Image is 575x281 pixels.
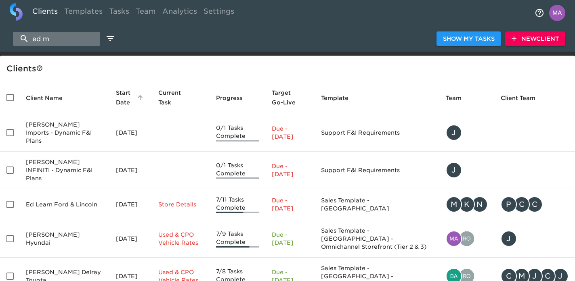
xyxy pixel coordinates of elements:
p: Due - [DATE] [272,162,308,178]
td: 7/9 Tasks Complete [210,220,265,258]
input: search [13,32,100,46]
p: Due - [DATE] [272,231,308,247]
a: Analytics [159,3,200,23]
td: [DATE] [109,189,152,220]
span: New Client [512,34,559,44]
td: [DATE] [109,114,152,152]
td: [DATE] [109,220,152,258]
a: Settings [200,3,237,23]
span: Team [446,93,472,103]
div: jennifer.chen@roadster.com [446,125,488,141]
td: 7/11 Tasks Complete [210,189,265,220]
div: mike.crothers@roadster.com, kevin.dodt@roadster.com, nick.manory@roadster.com [446,196,488,212]
td: 0/1 Tasks Complete [210,114,265,152]
a: Tasks [106,3,132,23]
div: jennifer.chen@roadster.com [446,162,488,178]
button: Show My Tasks [436,31,501,46]
div: jimmywatts@edmorse.com [501,231,569,247]
span: Client Team [501,93,546,103]
a: Clients [29,3,61,23]
span: Calculated based on the start date and the duration of all Tasks contained in this Hub. [272,88,298,107]
img: rohitvarma.addepalli@cdk.com [460,231,474,246]
p: Store Details [158,200,203,208]
span: Current Task [158,88,203,107]
span: Target Go-Live [272,88,308,107]
button: edit [103,32,117,46]
img: Profile [549,5,565,21]
p: Due - [DATE] [272,125,308,141]
div: N [472,196,488,212]
td: [PERSON_NAME] Imports - Dynamic F&I Plans [19,114,109,152]
span: Client Name [26,93,73,103]
div: C [527,196,543,212]
span: Start Date [116,88,145,107]
button: notifications [530,3,549,23]
div: P [501,196,517,212]
span: Progress [216,93,253,103]
a: Team [132,3,159,23]
div: C [514,196,530,212]
div: madison.craig@roadster.com, rohitvarma.addepalli@cdk.com [446,231,488,247]
td: [DATE] [109,152,152,189]
td: Ed Learn Ford & Lincoln [19,189,109,220]
a: Templates [61,3,106,23]
p: Due - [DATE] [272,196,308,212]
button: NewClient [505,31,565,46]
td: Sales Template - [GEOGRAPHIC_DATA] - Omnichannel Storefront (Tier 2 & 3) [315,220,439,258]
span: This is the next Task in this Hub that should be completed [158,88,193,107]
img: madison.craig@roadster.com [447,231,461,246]
td: Support F&I Requirements [315,114,439,152]
td: [PERSON_NAME] Hyundai [19,220,109,258]
div: J [446,162,462,178]
td: Support F&I Requirements [315,152,439,189]
div: J [446,125,462,141]
td: [PERSON_NAME] INFINITI - Dynamic F&I Plans [19,152,109,189]
div: J [501,231,517,247]
div: K [459,196,475,212]
img: logo [10,3,23,21]
svg: This is a list of all of your clients and clients shared with you [36,65,43,71]
div: M [446,196,462,212]
td: 0/1 Tasks Complete [210,152,265,189]
span: Template [321,93,359,103]
p: Used & CPO Vehicle Rates [158,231,203,247]
div: pstock@autoiq.ca, cheath@autoiq.ca, CHEATH@AUTOIQ.CA [501,196,569,212]
span: Show My Tasks [443,34,495,44]
td: Sales Template - [GEOGRAPHIC_DATA] [315,189,439,220]
div: Client s [6,62,572,75]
